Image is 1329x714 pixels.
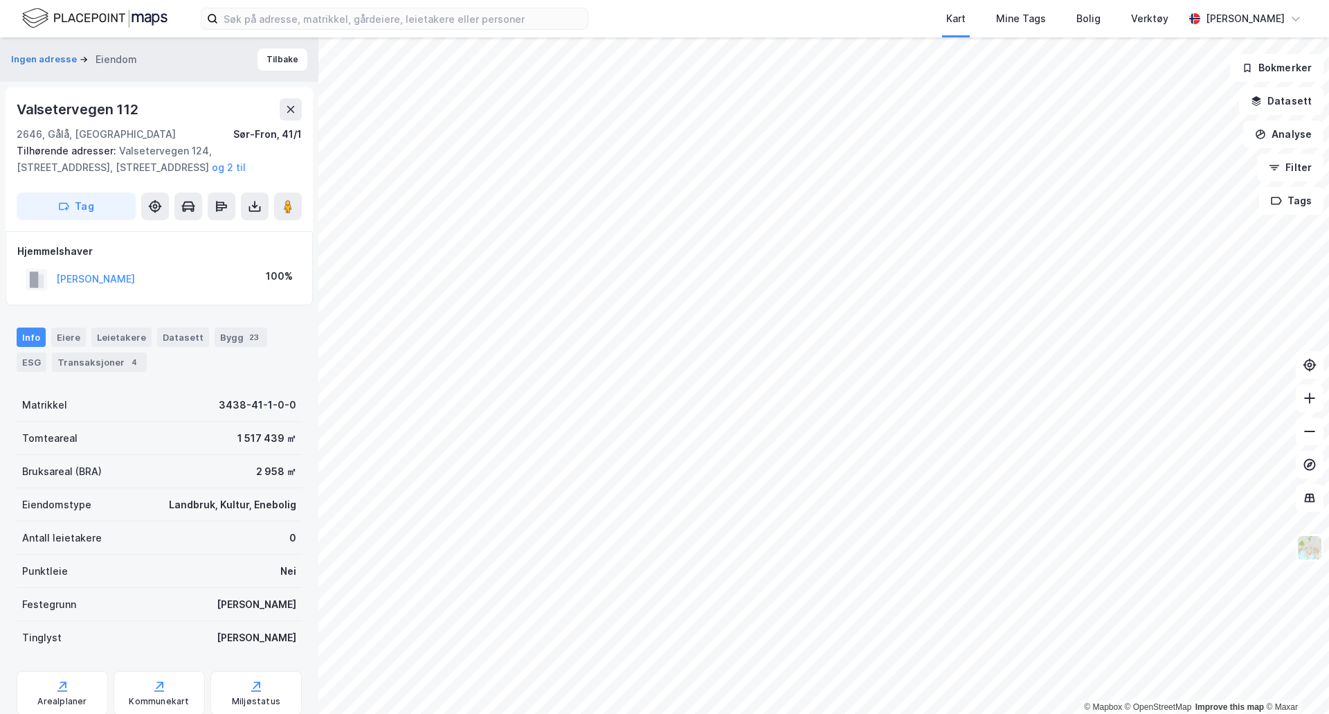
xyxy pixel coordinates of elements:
[1131,10,1168,27] div: Verktøy
[217,630,296,646] div: [PERSON_NAME]
[17,143,291,176] div: Valsetervegen 124, [STREET_ADDRESS], [STREET_ADDRESS]
[37,696,87,707] div: Arealplaner
[22,397,67,413] div: Matrikkel
[217,596,296,613] div: [PERSON_NAME]
[17,328,46,347] div: Info
[246,330,262,344] div: 23
[256,463,296,480] div: 2 958 ㎡
[266,268,293,285] div: 100%
[22,430,78,447] div: Tomteareal
[22,563,68,580] div: Punktleie
[51,328,86,347] div: Eiere
[1230,54,1323,82] button: Bokmerker
[237,430,296,447] div: 1 517 439 ㎡
[96,51,137,68] div: Eiendom
[22,530,102,546] div: Antall leietakere
[52,352,147,372] div: Transaksjoner
[1259,187,1323,215] button: Tags
[1076,10,1101,27] div: Bolig
[17,243,301,260] div: Hjemmelshaver
[127,355,141,369] div: 4
[257,48,307,71] button: Tilbake
[17,145,119,157] span: Tilhørende adresser:
[232,696,280,707] div: Miljøstatus
[1257,154,1323,181] button: Filter
[996,10,1046,27] div: Mine Tags
[17,352,46,372] div: ESG
[91,328,152,347] div: Leietakere
[17,126,176,143] div: 2646, Gålå, [GEOGRAPHIC_DATA]
[22,497,91,513] div: Eiendomstype
[17,193,136,220] button: Tag
[1243,121,1323,148] button: Analyse
[1206,10,1285,27] div: [PERSON_NAME]
[233,126,302,143] div: Sør-Fron, 41/1
[1260,648,1329,714] iframe: Chat Widget
[22,630,62,646] div: Tinglyst
[1125,702,1192,712] a: OpenStreetMap
[11,53,80,66] button: Ingen adresse
[1084,702,1122,712] a: Mapbox
[219,397,296,413] div: 3438-41-1-0-0
[280,563,296,580] div: Nei
[169,497,296,513] div: Landbruk, Kultur, Enebolig
[1260,648,1329,714] div: Kontrollprogram for chat
[129,696,189,707] div: Kommunekart
[1296,535,1323,561] img: Z
[1239,87,1323,115] button: Datasett
[215,328,267,347] div: Bygg
[946,10,966,27] div: Kart
[17,98,141,121] div: Valsetervegen 112
[22,6,168,30] img: logo.f888ab2527a4732fd821a326f86c7f29.svg
[218,8,588,29] input: Søk på adresse, matrikkel, gårdeiere, leietakere eller personer
[22,463,102,480] div: Bruksareal (BRA)
[289,530,296,546] div: 0
[157,328,209,347] div: Datasett
[22,596,76,613] div: Festegrunn
[1195,702,1264,712] a: Improve this map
